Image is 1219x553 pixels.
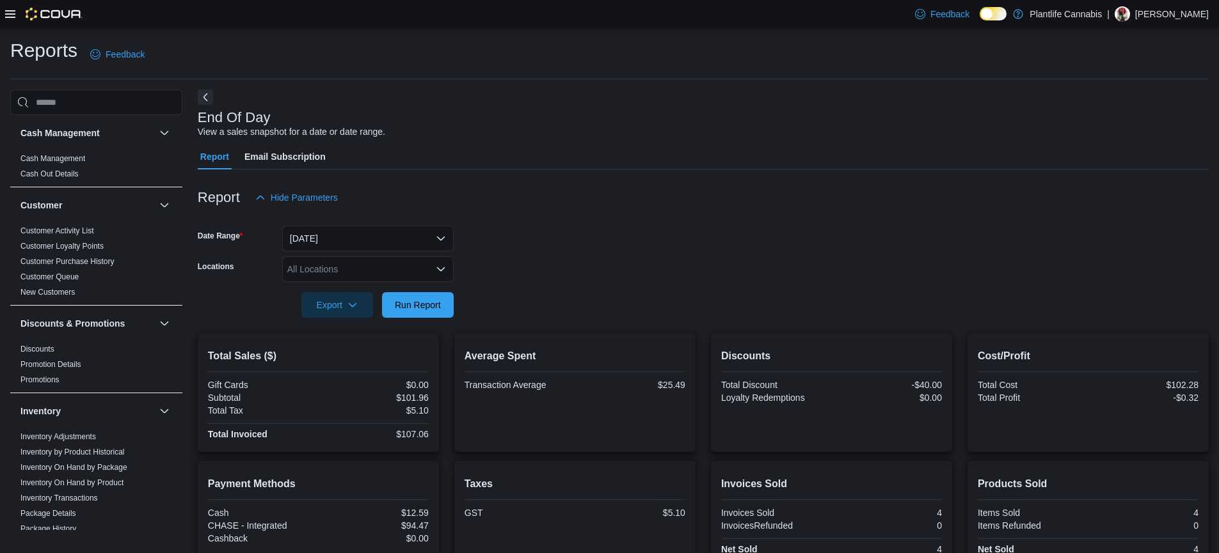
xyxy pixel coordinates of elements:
[20,153,85,164] span: Cash Management
[382,292,454,318] button: Run Report
[20,375,60,384] a: Promotions
[85,42,150,67] a: Feedback
[721,393,829,403] div: Loyalty Redemptions
[20,226,94,236] span: Customer Activity List
[1090,393,1199,403] div: -$0.32
[198,125,385,139] div: View a sales snapshot for a date or date range.
[106,48,145,61] span: Feedback
[910,1,975,27] a: Feedback
[321,520,429,531] div: $94.47
[208,393,316,403] div: Subtotal
[930,8,969,20] span: Feedback
[465,508,573,518] div: GST
[978,476,1199,492] h2: Products Sold
[20,317,125,330] h3: Discounts & Promotions
[20,462,127,472] span: Inventory On Hand by Package
[20,509,76,518] a: Package Details
[157,198,172,213] button: Customer
[20,463,127,472] a: Inventory On Hand by Package
[157,125,172,141] button: Cash Management
[20,241,104,251] span: Customer Loyalty Points
[10,223,182,305] div: Customer
[978,520,1086,531] div: Items Refunded
[978,348,1199,364] h2: Cost/Profit
[20,226,94,235] a: Customer Activity List
[834,380,942,390] div: -$40.00
[198,90,213,105] button: Next
[208,348,429,364] h2: Total Sales ($)
[721,476,942,492] h2: Invoices Sold
[208,533,316,543] div: Cashback
[20,344,54,354] span: Discounts
[20,317,154,330] button: Discounts & Promotions
[282,226,454,251] button: [DATE]
[834,393,942,403] div: $0.00
[465,380,573,390] div: Transaction Average
[1090,520,1199,531] div: 0
[465,476,685,492] h2: Taxes
[20,199,62,212] h3: Customer
[436,264,446,274] button: Open list of options
[301,292,373,318] button: Export
[721,380,829,390] div: Total Discount
[321,405,429,416] div: $5.10
[198,231,243,241] label: Date Range
[208,405,316,416] div: Total Tax
[20,494,98,502] a: Inventory Transactions
[10,38,77,63] h1: Reports
[208,508,316,518] div: Cash
[244,144,326,169] span: Email Subscription
[309,292,365,318] span: Export
[20,448,125,456] a: Inventory by Product Historical
[1107,6,1110,22] p: |
[250,185,343,210] button: Hide Parameters
[721,348,942,364] h2: Discounts
[208,520,316,531] div: CHASE - Integrated
[20,242,104,251] a: Customer Loyalty Points
[20,287,75,297] span: New Customers
[20,493,98,503] span: Inventory Transactions
[978,380,1086,390] div: Total Cost
[20,169,79,179] span: Cash Out Details
[20,345,54,354] a: Discounts
[198,110,271,125] h3: End Of Day
[157,316,172,331] button: Discounts & Promotions
[20,375,60,385] span: Promotions
[978,508,1086,518] div: Items Sold
[321,533,429,543] div: $0.00
[198,190,240,205] h3: Report
[20,256,115,267] span: Customer Purchase History
[271,191,338,204] span: Hide Parameters
[208,380,316,390] div: Gift Cards
[20,359,81,370] span: Promotion Details
[20,432,96,442] span: Inventory Adjustments
[1135,6,1209,22] p: [PERSON_NAME]
[834,520,942,531] div: 0
[577,508,685,518] div: $5.10
[20,447,125,457] span: Inventory by Product Historical
[20,524,76,534] span: Package History
[20,432,96,441] a: Inventory Adjustments
[26,8,83,20] img: Cova
[20,524,76,533] a: Package History
[20,288,75,297] a: New Customers
[321,429,429,439] div: $107.06
[980,7,1007,20] input: Dark Mode
[200,144,229,169] span: Report
[208,429,267,439] strong: Total Invoiced
[208,476,429,492] h2: Payment Methods
[577,380,685,390] div: $25.49
[20,127,154,139] button: Cash Management
[20,127,100,139] h3: Cash Management
[978,393,1086,403] div: Total Profit
[1090,508,1199,518] div: 4
[198,261,234,272] label: Locations
[20,272,79,281] a: Customer Queue
[20,405,61,417] h3: Inventory
[157,403,172,419] button: Inventory
[20,405,154,417] button: Inventory
[1115,6,1130,22] div: Sam Kovacs
[20,478,123,488] span: Inventory On Hand by Product
[20,478,123,487] a: Inventory On Hand by Product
